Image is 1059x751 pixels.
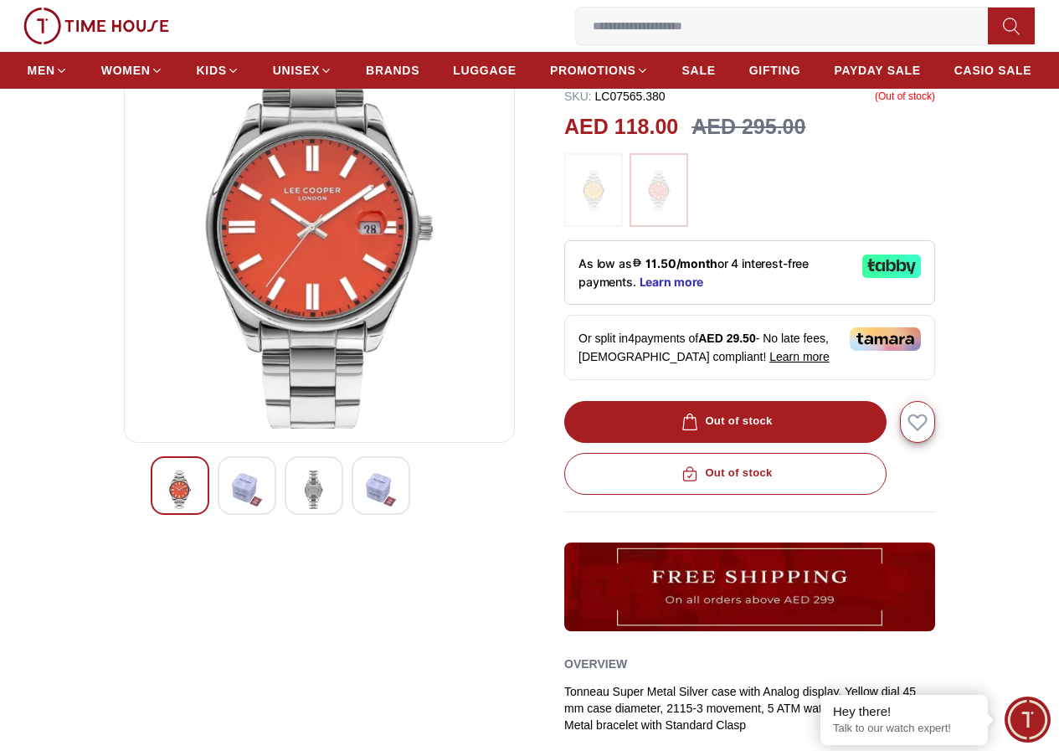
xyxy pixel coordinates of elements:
span: SALE [682,62,716,79]
h2: AED 118.00 [564,111,678,143]
a: CASIO SALE [954,55,1032,85]
div: Chat Widget [1005,697,1051,743]
p: ( Out of stock ) [875,88,935,105]
img: Lee Cooper Men's Analog Yellow Dial Watch - LC07565.310 [138,27,501,429]
span: CASIO SALE [954,62,1032,79]
img: ... [638,162,680,219]
span: SKU : [564,90,592,103]
span: KIDS [197,62,227,79]
span: PROMOTIONS [550,62,636,79]
img: Tamara [850,327,921,351]
img: Lee Cooper Men's Analog Yellow Dial Watch - LC07565.310 [299,471,329,509]
a: PROMOTIONS [550,55,649,85]
span: LUGGAGE [453,62,517,79]
a: BRANDS [366,55,419,85]
p: LC07565.380 [564,88,666,105]
img: Lee Cooper Men's Analog Yellow Dial Watch - LC07565.310 [232,471,262,509]
a: KIDS [197,55,239,85]
p: Talk to our watch expert! [833,722,975,736]
span: BRANDS [366,62,419,79]
img: Lee Cooper Men's Analog Yellow Dial Watch - LC07565.310 [165,471,195,509]
span: UNISEX [273,62,320,79]
div: Tonneau Super Metal Silver case with Analog display, Yellow dial 45 mm case diameter, 2115-3 move... [564,683,935,733]
a: UNISEX [273,55,332,85]
h3: AED 295.00 [691,111,805,143]
img: ... [23,8,169,44]
span: WOMEN [101,62,151,79]
span: GIFTING [749,62,801,79]
h2: Overview [564,651,627,676]
a: MEN [28,55,68,85]
a: PAYDAY SALE [834,55,920,85]
img: ... [564,543,935,631]
span: Learn more [769,350,830,363]
div: Hey there! [833,703,975,720]
a: WOMEN [101,55,163,85]
a: SALE [682,55,716,85]
span: MEN [28,62,55,79]
img: ... [573,162,614,219]
div: Or split in 4 payments of - No late fees, [DEMOGRAPHIC_DATA] compliant! [564,315,935,380]
span: PAYDAY SALE [834,62,920,79]
a: GIFTING [749,55,801,85]
img: Lee Cooper Men's Analog Yellow Dial Watch - LC07565.310 [366,471,396,509]
span: AED 29.50 [698,332,755,345]
a: LUGGAGE [453,55,517,85]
